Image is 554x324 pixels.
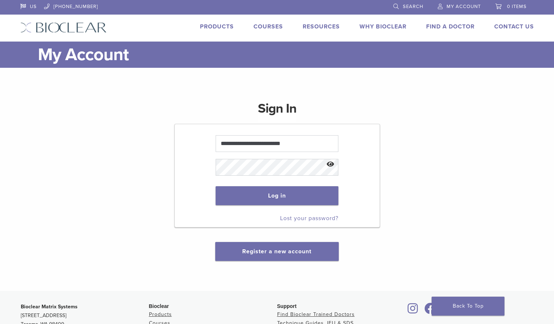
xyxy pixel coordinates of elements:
a: Resources [303,23,340,30]
span: Support [277,303,297,309]
h1: Sign In [258,100,296,123]
span: My Account [447,4,481,9]
img: Bioclear [20,22,107,33]
button: Show password [323,155,338,174]
a: Register a new account [242,248,311,255]
span: Bioclear [149,303,169,309]
a: Products [149,311,172,317]
a: Back To Top [432,297,504,316]
a: Why Bioclear [359,23,406,30]
button: Register a new account [215,242,338,261]
strong: Bioclear Matrix Systems [21,304,78,310]
a: Products [200,23,234,30]
span: 0 items [507,4,527,9]
a: Find Bioclear Trained Doctors [277,311,355,317]
a: Lost your password? [280,215,338,222]
button: Log in [216,186,338,205]
a: Bioclear [405,307,421,315]
a: Bioclear [422,307,439,315]
span: Search [403,4,423,9]
a: Courses [254,23,283,30]
a: Contact Us [494,23,534,30]
h1: My Account [38,42,534,68]
a: Find A Doctor [426,23,475,30]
